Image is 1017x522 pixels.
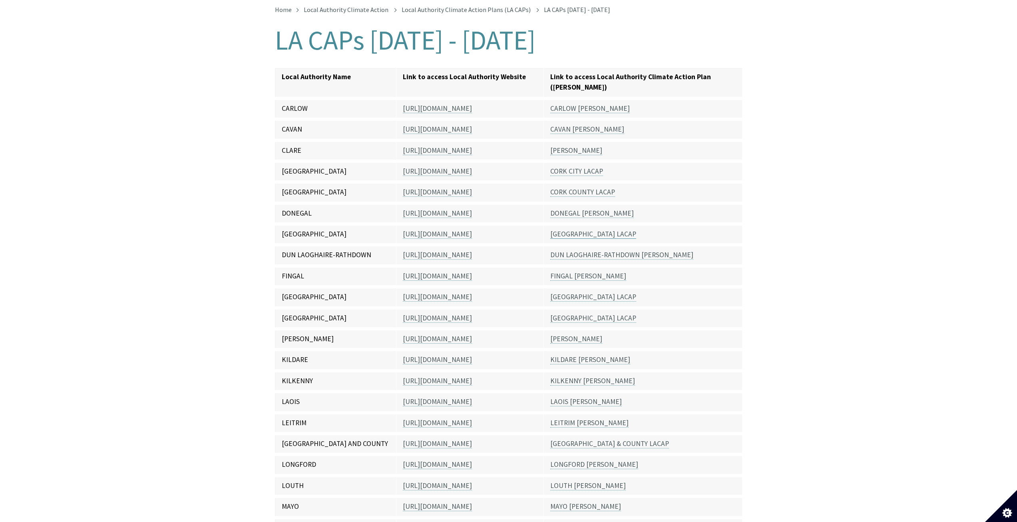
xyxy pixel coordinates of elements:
[403,104,472,113] a: [URL][DOMAIN_NAME]
[275,287,396,308] td: [GEOGRAPHIC_DATA]
[550,460,638,469] a: LONGFORD [PERSON_NAME]
[403,272,472,281] a: [URL][DOMAIN_NAME]
[403,125,472,134] a: [URL][DOMAIN_NAME]
[550,397,622,406] a: LAOIS [PERSON_NAME]
[275,119,396,140] td: CAVAN
[304,6,388,14] a: Local Authority Climate Action
[550,355,630,364] a: KILDARE [PERSON_NAME]
[550,250,693,260] a: DUN LAOGHAIRE-RATHDOWN [PERSON_NAME]
[275,266,396,287] td: FINGAL
[403,167,472,176] a: [URL][DOMAIN_NAME]
[550,188,615,197] a: CORK COUNTY LACAP
[403,334,472,344] a: [URL][DOMAIN_NAME]
[275,476,396,496] td: LOUTH
[403,230,472,239] a: [URL][DOMAIN_NAME]
[550,481,626,490] a: LOUTH [PERSON_NAME]
[275,224,396,245] td: [GEOGRAPHIC_DATA]
[403,209,472,218] a: [URL][DOMAIN_NAME]
[403,314,472,323] a: [URL][DOMAIN_NAME]
[275,182,396,203] td: [GEOGRAPHIC_DATA]
[985,490,1017,522] button: Set cookie preferences
[550,72,711,92] strong: Link to access Local Authority Climate Action Plan ([PERSON_NAME])
[403,439,472,448] a: [URL][DOMAIN_NAME]
[550,502,621,511] a: MAYO [PERSON_NAME]
[550,376,635,386] a: KILKENNY [PERSON_NAME]
[275,392,396,412] td: LAOIS
[550,209,634,218] a: DONEGAL [PERSON_NAME]
[275,496,396,517] td: MAYO
[403,250,472,260] a: [URL][DOMAIN_NAME]
[275,434,396,454] td: [GEOGRAPHIC_DATA] AND COUNTY
[550,418,629,428] a: LEITRIM [PERSON_NAME]
[403,418,472,428] a: [URL][DOMAIN_NAME]
[550,125,624,134] a: CAVAN [PERSON_NAME]
[275,350,396,370] td: KILDARE
[403,72,526,81] strong: Link to access Local Authority Website
[550,334,602,344] a: [PERSON_NAME]
[403,502,472,511] a: [URL][DOMAIN_NAME]
[275,6,292,14] a: Home
[550,146,602,155] a: [PERSON_NAME]
[282,72,351,81] strong: Local Authority Name
[550,230,636,239] a: [GEOGRAPHIC_DATA] LACAP
[275,161,396,182] td: [GEOGRAPHIC_DATA]
[403,481,472,490] a: [URL][DOMAIN_NAME]
[402,6,531,14] a: Local Authority Climate Action Plans (LA CAPs)
[550,292,636,302] a: [GEOGRAPHIC_DATA] LACAP
[275,329,396,350] td: [PERSON_NAME]
[403,397,472,406] a: [URL][DOMAIN_NAME]
[550,272,626,281] a: FINGAL [PERSON_NAME]
[403,188,472,197] a: [URL][DOMAIN_NAME]
[275,454,396,475] td: LONGFORD
[544,6,610,14] span: LA CAPs [DATE] - [DATE]
[403,460,472,469] a: [URL][DOMAIN_NAME]
[550,439,669,448] a: [GEOGRAPHIC_DATA] & COUNTY LACAP
[550,104,630,113] a: CARLOW [PERSON_NAME]
[403,376,472,386] a: [URL][DOMAIN_NAME]
[275,308,396,329] td: [GEOGRAPHIC_DATA]
[275,245,396,266] td: DUN LAOGHAIRE-RATHDOWN
[550,167,603,176] a: CORK CITY LACAP
[403,292,472,302] a: [URL][DOMAIN_NAME]
[275,98,396,119] td: CARLOW
[275,371,396,392] td: KILKENNY
[550,314,636,323] a: [GEOGRAPHIC_DATA] LACAP
[403,355,472,364] a: [URL][DOMAIN_NAME]
[275,203,396,224] td: DONEGAL
[275,26,742,55] h1: LA CAPs [DATE] - [DATE]
[275,140,396,161] td: CLARE
[275,413,396,434] td: LEITRIM
[403,146,472,155] a: [URL][DOMAIN_NAME]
